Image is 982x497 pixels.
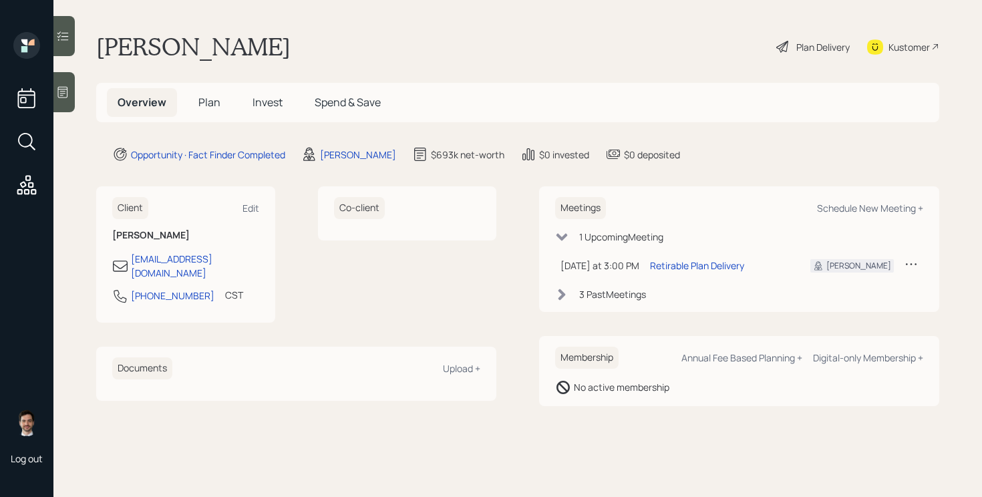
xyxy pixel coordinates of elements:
[131,289,214,303] div: [PHONE_NUMBER]
[118,95,166,110] span: Overview
[579,287,646,301] div: 3 Past Meeting s
[817,202,923,214] div: Schedule New Meeting +
[579,230,663,244] div: 1 Upcoming Meeting
[555,347,619,369] h6: Membership
[112,357,172,379] h6: Documents
[650,259,744,273] div: Retirable Plan Delivery
[796,40,850,54] div: Plan Delivery
[443,362,480,375] div: Upload +
[431,148,504,162] div: $693k net-worth
[574,380,669,394] div: No active membership
[320,148,396,162] div: [PERSON_NAME]
[888,40,930,54] div: Kustomer
[131,148,285,162] div: Opportunity · Fact Finder Completed
[315,95,381,110] span: Spend & Save
[624,148,680,162] div: $0 deposited
[555,197,606,219] h6: Meetings
[198,95,220,110] span: Plan
[681,351,802,364] div: Annual Fee Based Planning +
[112,230,259,241] h6: [PERSON_NAME]
[539,148,589,162] div: $0 invested
[96,32,291,61] h1: [PERSON_NAME]
[813,351,923,364] div: Digital-only Membership +
[13,409,40,436] img: jonah-coleman-headshot.png
[112,197,148,219] h6: Client
[334,197,385,219] h6: Co-client
[225,288,243,302] div: CST
[131,252,259,280] div: [EMAIL_ADDRESS][DOMAIN_NAME]
[560,259,639,273] div: [DATE] at 3:00 PM
[11,452,43,465] div: Log out
[242,202,259,214] div: Edit
[253,95,283,110] span: Invest
[826,260,891,272] div: [PERSON_NAME]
